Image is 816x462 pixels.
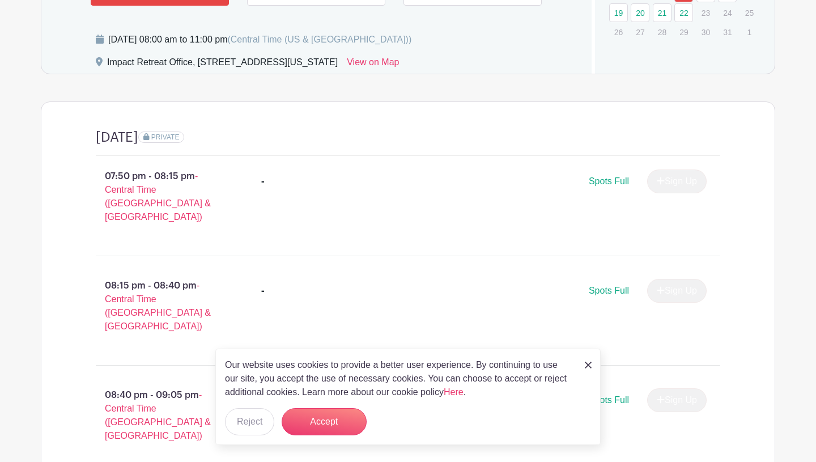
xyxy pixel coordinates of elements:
[105,281,211,331] span: - Central Time ([GEOGRAPHIC_DATA] & [GEOGRAPHIC_DATA])
[609,3,628,22] a: 19
[674,23,693,41] p: 29
[282,408,367,435] button: Accept
[585,362,592,368] img: close_button-5f87c8562297e5c2d7936805f587ecaba9071eb48480494691a3f1689db116b3.svg
[261,284,265,298] div: -
[151,133,180,141] span: PRIVATE
[609,23,628,41] p: 26
[653,23,671,41] p: 28
[740,4,759,22] p: 25
[589,176,629,186] span: Spots Full
[78,165,243,228] p: 07:50 pm - 08:15 pm
[696,23,715,41] p: 30
[96,129,138,146] h4: [DATE]
[107,56,338,74] div: Impact Retreat Office, [STREET_ADDRESS][US_STATE]
[225,408,274,435] button: Reject
[718,23,737,41] p: 31
[78,274,243,338] p: 08:15 pm - 08:40 pm
[718,4,737,22] p: 24
[740,23,759,41] p: 1
[696,4,715,22] p: 23
[108,33,411,46] div: [DATE] 08:00 am to 11:00 pm
[105,390,211,440] span: - Central Time ([GEOGRAPHIC_DATA] & [GEOGRAPHIC_DATA])
[653,3,671,22] a: 21
[631,23,649,41] p: 27
[261,175,265,188] div: -
[78,384,243,447] p: 08:40 pm - 09:05 pm
[227,35,411,44] span: (Central Time (US & [GEOGRAPHIC_DATA]))
[631,3,649,22] a: 20
[589,395,629,405] span: Spots Full
[674,3,693,22] a: 22
[444,387,464,397] a: Here
[347,56,399,74] a: View on Map
[589,286,629,295] span: Spots Full
[225,358,573,399] p: Our website uses cookies to provide a better user experience. By continuing to use our site, you ...
[105,171,211,222] span: - Central Time ([GEOGRAPHIC_DATA] & [GEOGRAPHIC_DATA])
